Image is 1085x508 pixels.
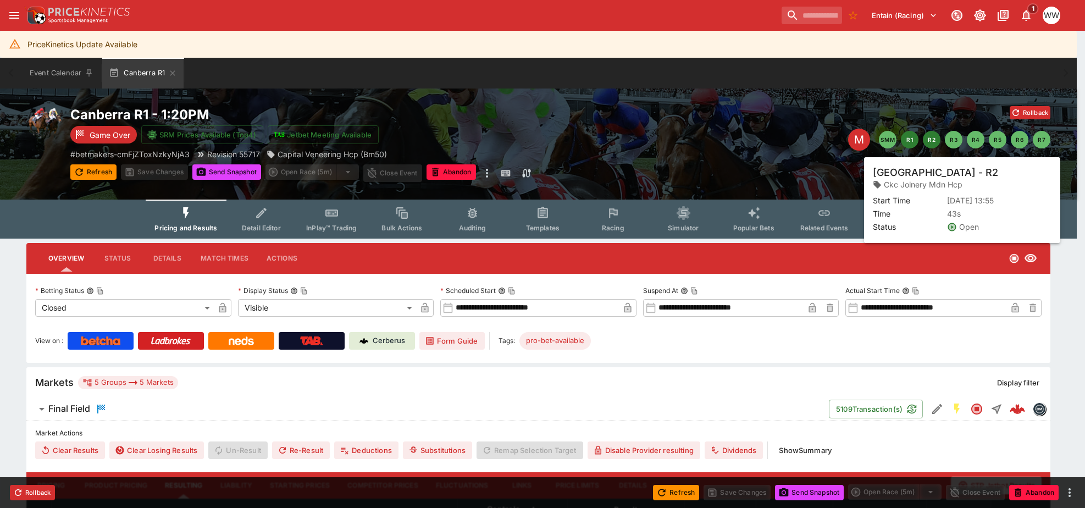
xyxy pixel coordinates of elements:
[35,376,74,389] h5: Markets
[829,400,923,418] button: 5109Transaction(s)
[993,5,1013,25] button: Documentation
[35,332,63,350] label: View on :
[865,7,944,24] button: Select Tenant
[733,224,774,232] span: Popular Bets
[1011,131,1028,148] button: R6
[274,129,285,140] img: jetbet-logo.svg
[519,332,591,350] div: Betting Target: cerberus
[526,224,560,232] span: Templates
[70,148,190,160] p: Copy To Clipboard
[1010,401,1025,417] img: logo-cerberus--red.svg
[1009,485,1059,500] button: Abandon
[40,245,93,272] button: Overview
[267,148,387,160] div: Capital Veneering Hcp (Bm50)
[497,472,547,499] button: Links
[907,168,937,179] p: Overtype
[96,287,104,295] button: Copy To Clipboard
[459,224,486,232] span: Auditing
[48,403,90,415] h6: Final Field
[24,4,46,26] img: PriceKinetics Logo
[989,131,1006,148] button: R5
[440,286,496,295] p: Scheduled Start
[547,472,608,499] button: Price Limits
[427,472,497,499] button: Fluctuations
[844,7,862,24] button: No Bookmarks
[608,472,657,499] button: Details
[1006,398,1028,420] a: a80f21a2-43ad-4198-9bcd-7e459e7ca1ec
[373,335,405,346] p: Cerberus
[901,131,918,148] button: R1
[272,441,330,459] span: Re-Result
[1043,7,1060,24] div: William Wallace
[268,125,379,144] button: Jetbet Meeting Available
[1016,5,1036,25] button: Notifications
[238,286,288,295] p: Display Status
[359,336,368,345] img: Cerberus
[1027,3,1039,14] span: 1
[265,164,359,180] div: split button
[602,224,624,232] span: Racing
[879,131,1050,148] nav: pagination navigation
[775,485,844,500] button: Send Snapshot
[242,224,281,232] span: Detail Editor
[212,472,261,499] button: Liability
[1009,486,1059,497] span: Mark an event as closed and abandoned.
[403,441,472,459] button: Substitutions
[142,245,192,272] button: Details
[207,148,260,160] p: Revision 55717
[1024,252,1037,265] svg: Visible
[109,441,204,459] button: Clear Losing Results
[970,402,983,416] svg: Closed
[947,5,967,25] button: Connected to PK
[339,472,427,499] button: Competitor Prices
[334,441,398,459] button: Deductions
[499,332,515,350] label: Tags:
[4,5,24,25] button: open drawer
[146,200,931,239] div: Event type filters
[261,472,339,499] button: Starting Prices
[70,164,117,180] button: Refresh
[643,286,678,295] p: Suspend At
[238,299,417,317] div: Visible
[26,472,76,499] button: Pricing
[192,164,261,180] button: Send Snapshot
[588,441,700,459] button: Disable Provider resulting
[970,5,990,25] button: Toggle light/dark mode
[102,58,184,89] button: Canberra R1
[1010,401,1025,417] div: a80f21a2-43ad-4198-9bcd-7e459e7ca1ec
[508,287,516,295] button: Copy To Clipboard
[923,131,940,148] button: R2
[868,224,922,232] span: System Controls
[419,332,485,350] a: Form Guide
[705,441,763,459] button: Dividends
[48,8,130,16] img: PriceKinetics
[1011,168,1045,179] p: Auto-Save
[690,287,698,295] button: Copy To Clipboard
[800,224,848,232] span: Related Events
[257,245,307,272] button: Actions
[35,286,84,295] p: Betting Status
[156,472,211,499] button: Resulting
[35,425,1042,441] label: Market Actions
[772,441,838,459] button: ShowSummary
[82,376,174,389] div: 5 Groups 5 Markets
[653,485,699,500] button: Refresh
[845,286,900,295] p: Actual Start Time
[70,106,561,123] h2: Copy To Clipboard
[879,131,896,148] button: SMM
[10,485,55,500] button: Rollback
[278,148,387,160] p: Capital Veneering Hcp (Bm50)
[23,58,100,89] button: Event Calendar
[229,336,253,345] img: Neds
[927,399,947,419] button: Edit Detail
[35,299,214,317] div: Closed
[141,125,263,144] button: SRM Prices Available (Top4)
[151,336,191,345] img: Ladbrokes
[1033,131,1050,148] button: R7
[945,131,962,148] button: R3
[90,129,130,141] p: Game Over
[990,374,1046,391] button: Display filter
[192,245,257,272] button: Match Times
[1039,3,1064,27] button: William Wallace
[848,484,942,500] div: split button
